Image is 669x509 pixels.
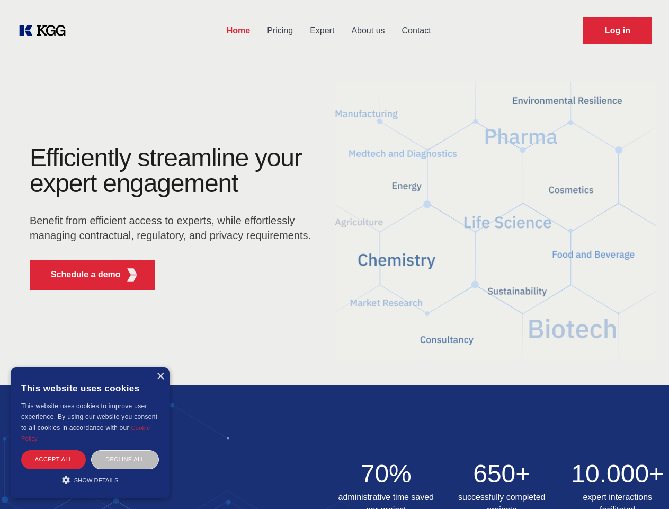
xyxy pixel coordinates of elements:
h1: Efficiently streamline your expert engagement [30,145,318,196]
a: Contact [394,17,440,45]
a: About us [343,17,393,45]
a: KOL Knowledge Platform: Talk to Key External Experts (KEE) [17,22,74,39]
div: Accept all [21,450,86,469]
div: Close [156,373,164,381]
span: This website uses cookies to improve user experience. By using our website you consent to all coo... [21,402,157,432]
div: This website uses cookies [21,375,159,401]
a: Home [218,17,258,45]
img: KGG Fifth Element RED [126,268,139,282]
span: Show details [74,477,119,484]
a: Cookie Policy [21,425,150,442]
p: Schedule a demo [51,268,121,281]
a: Request Demo [583,17,652,44]
a: Pricing [258,17,301,45]
img: KGG Fifth Element RED [335,69,657,374]
h2: 650+ [450,461,554,487]
h2: 70% [335,461,438,487]
iframe: Chat Widget [616,458,669,509]
a: Expert [301,17,343,45]
div: Decline all [91,450,159,469]
p: Benefit from efficient access to experts, while effortlessly managing contractual, regulatory, an... [30,213,318,243]
div: Show details [21,475,159,485]
button: Schedule a demoKGG Fifth Element RED [30,260,155,290]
